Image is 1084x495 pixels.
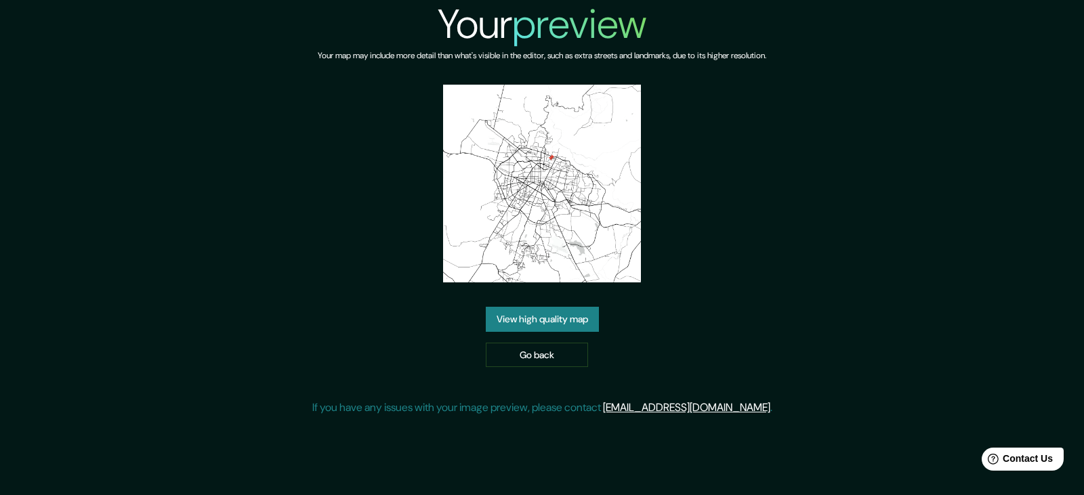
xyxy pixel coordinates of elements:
[443,85,641,282] img: created-map-preview
[318,49,766,63] h6: Your map may include more detail than what's visible in the editor, such as extra streets and lan...
[963,442,1069,480] iframe: Help widget launcher
[486,307,599,332] a: View high quality map
[312,400,772,416] p: If you have any issues with your image preview, please contact .
[603,400,770,414] a: [EMAIL_ADDRESS][DOMAIN_NAME]
[486,343,588,368] a: Go back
